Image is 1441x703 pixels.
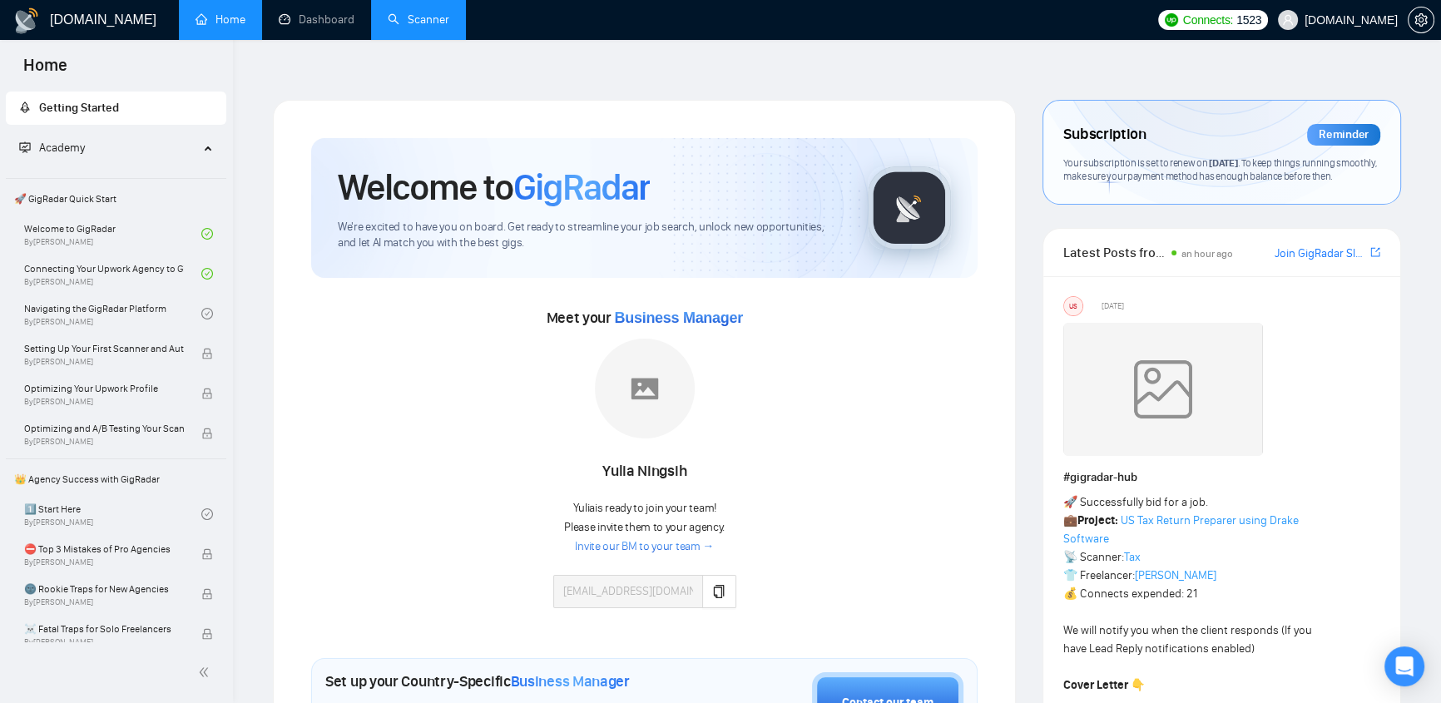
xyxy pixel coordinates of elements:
[388,12,449,27] a: searchScanner
[338,220,841,251] span: We're excited to have you on board. Get ready to streamline your job search, unlock new opportuni...
[196,12,245,27] a: homeHome
[1063,513,1299,546] a: US Tax Return Preparer using Drake Software
[1282,14,1294,26] span: user
[24,380,184,397] span: Optimizing Your Upwork Profile
[19,141,85,155] span: Academy
[1384,646,1424,686] div: Open Intercom Messenger
[513,165,650,210] span: GigRadar
[1063,468,1380,487] h1: # gigradar-hub
[1181,248,1233,260] span: an hour ago
[201,268,213,280] span: check-circle
[702,575,735,608] button: copy
[201,588,213,600] span: lock
[1165,13,1178,27] img: upwork-logo.png
[24,496,201,532] a: 1️⃣ Start HereBy[PERSON_NAME]
[564,520,725,534] span: Please invite them to your agency.
[547,309,743,327] span: Meet your
[201,548,213,560] span: lock
[1063,156,1377,183] span: Your subscription is set to renew on . To keep things running smoothly, make sure your payment me...
[1102,299,1124,314] span: [DATE]
[24,581,184,597] span: 🌚 Rookie Traps for New Agencies
[279,12,354,27] a: dashboardDashboard
[1409,13,1434,27] span: setting
[19,141,31,153] span: fund-projection-screen
[7,182,225,215] span: 🚀 GigRadar Quick Start
[1124,550,1141,564] a: Tax
[572,501,716,515] span: Yulia is ready to join your team!
[19,101,31,113] span: rocket
[1408,7,1434,33] button: setting
[1408,13,1434,27] a: setting
[868,166,951,250] img: gigradar-logo.png
[201,388,213,399] span: lock
[1063,678,1145,692] strong: Cover Letter 👇
[24,255,201,292] a: Connecting Your Upwork Agency to GigRadarBy[PERSON_NAME]
[24,621,184,637] span: ☠️ Fatal Traps for Solo Freelancers
[13,7,40,34] img: logo
[201,628,213,640] span: lock
[201,228,213,240] span: check-circle
[198,664,215,681] span: double-left
[24,437,184,447] span: By [PERSON_NAME]
[24,215,201,252] a: Welcome to GigRadarBy[PERSON_NAME]
[575,539,714,555] a: Invite our BM to your team →
[201,508,213,520] span: check-circle
[24,340,184,357] span: Setting Up Your First Scanner and Auto-Bidder
[24,557,184,567] span: By [PERSON_NAME]
[1370,245,1380,260] a: export
[615,309,743,326] span: Business Manager
[39,141,85,155] span: Academy
[1236,11,1261,29] span: 1523
[201,348,213,359] span: lock
[24,357,184,367] span: By [PERSON_NAME]
[24,637,184,647] span: By [PERSON_NAME]
[7,463,225,496] span: 👑 Agency Success with GigRadar
[24,597,184,607] span: By [PERSON_NAME]
[553,458,736,486] div: Yulia Ningsih
[24,295,201,332] a: Navigating the GigRadar PlatformBy[PERSON_NAME]
[595,339,695,438] img: placeholder.png
[1063,121,1146,149] span: Subscription
[511,672,630,691] span: Business Manager
[10,53,81,88] span: Home
[24,541,184,557] span: ⛔ Top 3 Mistakes of Pro Agencies
[24,420,184,437] span: Optimizing and A/B Testing Your Scanner for Better Results
[39,101,119,115] span: Getting Started
[6,92,226,125] li: Getting Started
[1063,242,1166,263] span: Latest Posts from the GigRadar Community
[1307,124,1380,146] div: Reminder
[338,165,650,210] h1: Welcome to
[1135,568,1216,582] a: [PERSON_NAME]
[1077,513,1118,527] strong: Project:
[201,308,213,319] span: check-circle
[1064,297,1082,315] div: US
[1063,323,1263,456] img: weqQh+iSagEgQAAAABJRU5ErkJggg==
[24,397,184,407] span: By [PERSON_NAME]
[201,428,213,439] span: lock
[1370,245,1380,259] span: export
[712,585,725,598] span: copy
[1275,245,1367,263] a: Join GigRadar Slack Community
[1209,156,1237,169] span: [DATE]
[325,672,630,691] h1: Set up your Country-Specific
[1183,11,1233,29] span: Connects:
